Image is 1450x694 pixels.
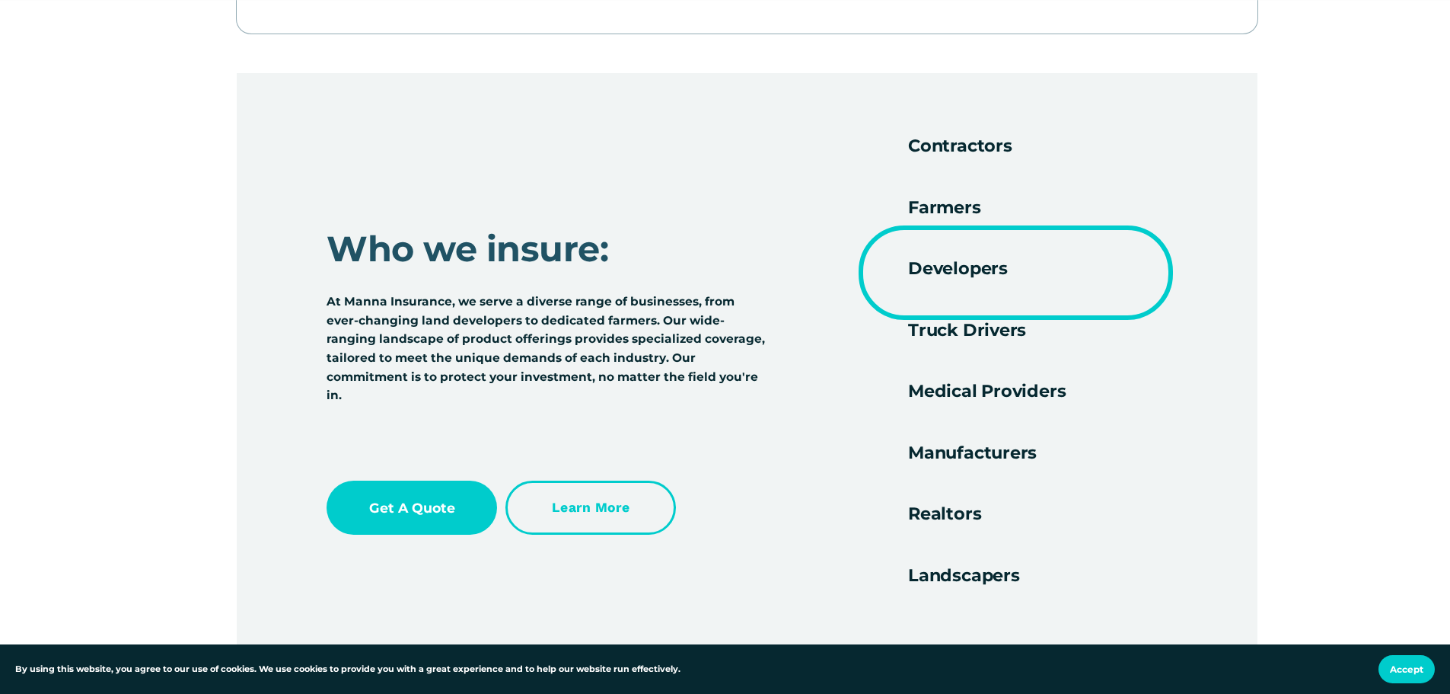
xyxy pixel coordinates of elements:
h4: Manufacturers [908,423,1168,462]
span: Accept [1390,664,1423,675]
p: At Manna Insurance, we serve a diverse range of businesses, from ever-changing land developers to... [327,293,766,405]
h4: Landscapers [908,545,1168,585]
h4: Realtors [908,484,1168,523]
span: Who we insure: [327,227,609,270]
h4: Contractors [908,136,1168,155]
h4: Developers [908,238,1168,278]
button: Accept [1378,655,1435,683]
h4: Truck Drivers [908,300,1168,340]
a: Get a Quote [327,481,497,535]
h4: Medical Providers [908,361,1168,401]
a: Learn more [505,481,676,535]
p: By using this website, you agree to our use of cookies. We use cookies to provide you with a grea... [15,663,680,676]
h4: Farmers [908,177,1168,217]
